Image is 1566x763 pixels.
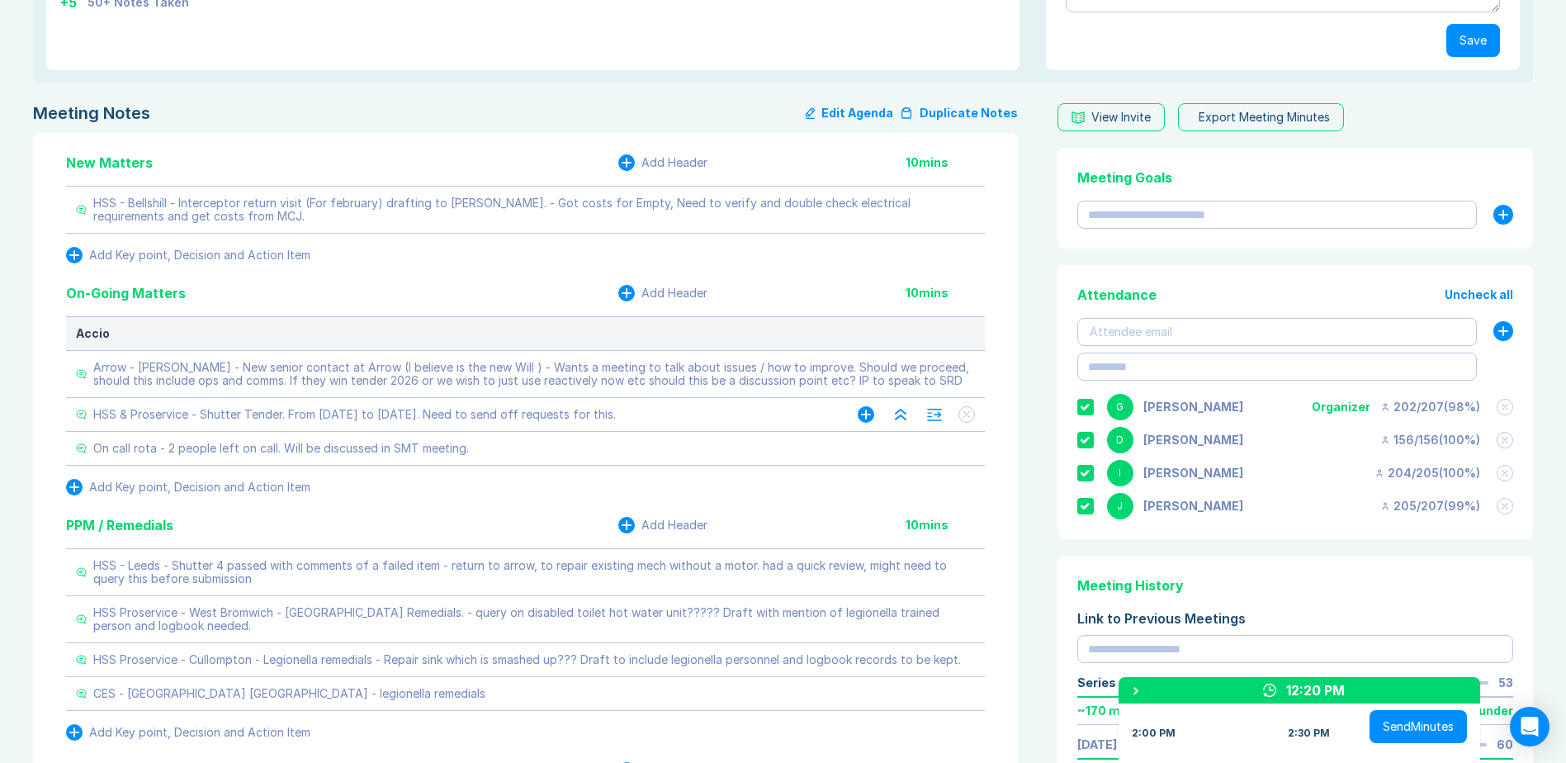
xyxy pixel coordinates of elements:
div: 12:20 PM [1286,680,1345,700]
div: David Hayter [1143,434,1243,447]
div: HSS - Bellshill - Interceptor return visit (For february) drafting to [PERSON_NAME]. - Got costs ... [93,197,975,223]
a: [DATE] [1077,738,1117,751]
div: ~ 170 mins early [1077,704,1171,718]
div: 10 mins [906,519,985,532]
div: 202 / 207 ( 98 %) [1380,400,1480,414]
div: PPM / Remedials [66,515,173,535]
div: Add Key point, Decision and Action Item [89,726,310,739]
div: Add Key point, Decision and Action Item [89,249,310,262]
div: Meeting Notes [33,103,150,123]
button: Add Header [618,285,707,301]
div: D [1107,427,1133,453]
button: SendMinutes [1370,710,1467,743]
div: 156 / 156 ( 100 %) [1380,434,1480,447]
button: Add Header [618,154,707,171]
div: HSS - Leeds - Shutter 4 passed with comments of a failed item - return to arrow, to repair existi... [93,559,975,585]
div: HSS Proservice - West Bromwich - [GEOGRAPHIC_DATA] Remedials. - query on disabled toilet hot wate... [93,606,975,633]
div: CES - [GEOGRAPHIC_DATA] [GEOGRAPHIC_DATA] - legionella remedials [93,687,485,700]
div: Organizer [1312,400,1370,414]
div: Jonny Welbourn [1143,500,1243,513]
div: Link to Previous Meetings [1077,609,1513,628]
div: Add Header [641,156,707,169]
div: Meeting Goals [1077,168,1513,187]
div: G [1107,394,1133,420]
div: View Invite [1091,111,1151,124]
div: Series Average [1077,676,1167,690]
div: Iain Parnell [1143,467,1243,480]
div: 53 [1498,676,1513,690]
button: Add Key point, Decision and Action Item [66,724,310,741]
div: HSS Proservice - Cullompton - Legionella remedials - Repair sink which is smashed up??? Draft to ... [93,653,961,666]
div: 205 / 207 ( 99 %) [1380,500,1480,513]
div: Meeting History [1077,576,1513,595]
div: HSS & Proservice - Shutter Tender. From [DATE] to [DATE]. Need to send off requests for this. [93,408,616,421]
button: Edit Agenda [806,103,893,123]
div: New Matters [66,153,153,173]
div: Add Header [641,287,707,300]
div: 204 / 205 ( 100 %) [1374,467,1480,480]
div: 2:30 PM [1288,727,1330,740]
button: Duplicate Notes [900,103,1018,123]
button: Add Key point, Decision and Action Item [66,479,310,495]
button: View Invite [1057,103,1165,131]
div: Gemma White [1143,400,1243,414]
div: On-Going Matters [66,283,186,303]
div: Arrow - [PERSON_NAME] - New senior contact at Arrow (I believe is the new Will ) - Wants a meetin... [93,361,975,387]
button: Uncheck all [1445,288,1513,301]
button: Save [1446,24,1500,57]
div: 60 [1497,738,1513,751]
button: Add Header [618,517,707,533]
button: Export Meeting Minutes [1178,103,1344,131]
div: Accio [76,327,975,340]
div: J [1107,493,1133,519]
div: Add Header [641,519,707,532]
div: Open Intercom Messenger [1510,707,1549,746]
div: Add Key point, Decision and Action Item [89,481,310,494]
div: 2:00 PM [1132,727,1176,740]
button: Add Key point, Decision and Action Item [66,247,310,263]
div: Attendance [1077,285,1157,305]
div: 10 mins [906,287,985,300]
div: 10 mins [906,156,985,169]
div: On call rota - 2 people left on call. Will be discussed in SMT meeting. [93,442,469,455]
div: I [1107,460,1133,486]
div: Export Meeting Minutes [1199,111,1330,124]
